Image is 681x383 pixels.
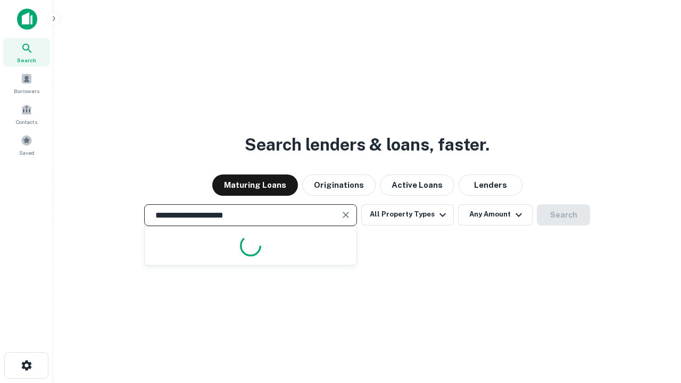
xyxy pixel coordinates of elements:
[3,38,50,66] a: Search
[628,298,681,349] iframe: Chat Widget
[380,174,454,196] button: Active Loans
[19,148,35,157] span: Saved
[17,56,36,64] span: Search
[338,207,353,222] button: Clear
[245,132,489,157] h3: Search lenders & loans, faster.
[3,99,50,128] a: Contacts
[458,204,533,226] button: Any Amount
[3,130,50,159] a: Saved
[14,87,39,95] span: Borrowers
[17,9,37,30] img: capitalize-icon.png
[212,174,298,196] button: Maturing Loans
[459,174,522,196] button: Lenders
[3,69,50,97] a: Borrowers
[16,118,37,126] span: Contacts
[302,174,376,196] button: Originations
[361,204,454,226] button: All Property Types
